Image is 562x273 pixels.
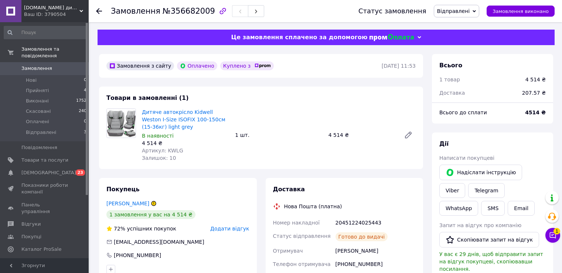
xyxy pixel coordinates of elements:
[437,8,470,14] span: Відправлені
[439,140,449,147] span: Дії
[21,169,76,176] span: [DEMOGRAPHIC_DATA]
[232,130,325,140] div: 1 шт.
[358,7,426,15] div: Статус замовлення
[142,109,225,130] a: Дитяче автокрісло Kidwell Weston I-Size ISOFIX 100-150см (15-36кг) light grey
[382,63,416,69] time: [DATE] 11:53
[401,128,416,142] a: Редагувати
[4,26,87,39] input: Пошук
[439,77,460,82] span: 1 товар
[518,85,550,101] div: 207.57 ₴
[439,251,543,272] span: У вас є 29 днів, щоб відправити запит на відгук покупцеві, скопіювавши посилання.
[96,7,102,15] div: Повернутися назад
[508,201,535,216] button: Email
[334,216,417,229] div: 20451224025443
[142,139,229,147] div: 4 514 ₴
[21,182,68,195] span: Показники роботи компанії
[114,226,125,232] span: 72%
[113,252,162,259] div: [PHONE_NUMBER]
[26,98,49,104] span: Виконані
[84,129,86,136] span: 3
[273,261,331,267] span: Телефон отримувача
[439,222,521,228] span: Запит на відгук про компанію
[210,226,249,232] span: Додати відгук
[24,11,89,18] div: Ваш ID: 3790504
[106,200,149,206] a: [PERSON_NAME]
[106,61,174,70] div: Замовлення з сайту
[24,4,79,11] span: uamir.com.ua дитячі товари
[273,186,305,193] span: Доставка
[21,157,68,164] span: Товари та послуги
[26,77,37,84] span: Нові
[177,61,217,70] div: Оплачено
[273,220,320,226] span: Номер накладної
[111,7,160,16] span: Замовлення
[26,87,49,94] span: Прийняті
[79,108,86,115] span: 240
[282,203,344,210] div: Нова Пошта (платна)
[554,228,560,235] span: 1
[439,62,462,69] span: Всього
[142,148,183,154] span: Артикул: KWLG
[106,210,195,219] div: 1 замовлення у вас на 4 514 ₴
[525,109,546,115] b: 4514 ₴
[26,118,49,125] span: Оплачені
[76,169,85,176] span: 23
[369,34,414,41] img: evopay logo
[439,90,465,96] span: Доставка
[107,109,136,138] img: Дитяче автокрісло Kidwell Weston I-Size ISOFIX 100-150см (15-36кг) light grey
[439,201,478,216] a: WhatsApp
[439,155,494,161] span: Написати покупцеві
[439,232,539,247] button: Скопіювати запит на відгук
[487,6,555,17] button: Замовлення виконано
[439,109,487,115] span: Всього до сплати
[21,65,52,72] span: Замовлення
[545,228,560,243] button: Чат з покупцем1
[439,165,522,180] button: Надіслати інструкцію
[273,233,331,239] span: Статус відправлення
[84,118,86,125] span: 0
[26,108,51,115] span: Скасовані
[106,94,189,101] span: Товари в замовленні (1)
[21,221,41,227] span: Відгуки
[525,76,546,83] div: 4 514 ₴
[439,183,465,198] a: Viber
[231,34,367,41] span: Це замовлення сплачено за допомогою
[84,77,86,84] span: 0
[336,232,388,241] div: Готово до видачі
[220,61,274,70] div: Куплено з
[21,233,41,240] span: Покупці
[26,129,56,136] span: Відправлені
[326,130,398,140] div: 4 514 ₴
[481,201,505,216] button: SMS
[163,7,215,16] span: №356682009
[114,239,204,245] span: [EMAIL_ADDRESS][DOMAIN_NAME]
[142,133,174,139] span: В наявності
[334,257,417,271] div: [PHONE_NUMBER]
[106,225,176,232] div: успішних покупок
[21,144,57,151] span: Повідомлення
[21,46,89,59] span: Замовлення та повідомлення
[21,202,68,215] span: Панель управління
[142,155,176,161] span: Залишок: 10
[493,9,549,14] span: Замовлення виконано
[84,87,86,94] span: 4
[334,244,417,257] div: [PERSON_NAME]
[21,246,61,253] span: Каталог ProSale
[106,186,140,193] span: Покупець
[255,64,271,68] img: prom
[468,183,504,198] a: Telegram
[273,248,303,254] span: Отримувач
[76,98,86,104] span: 1752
